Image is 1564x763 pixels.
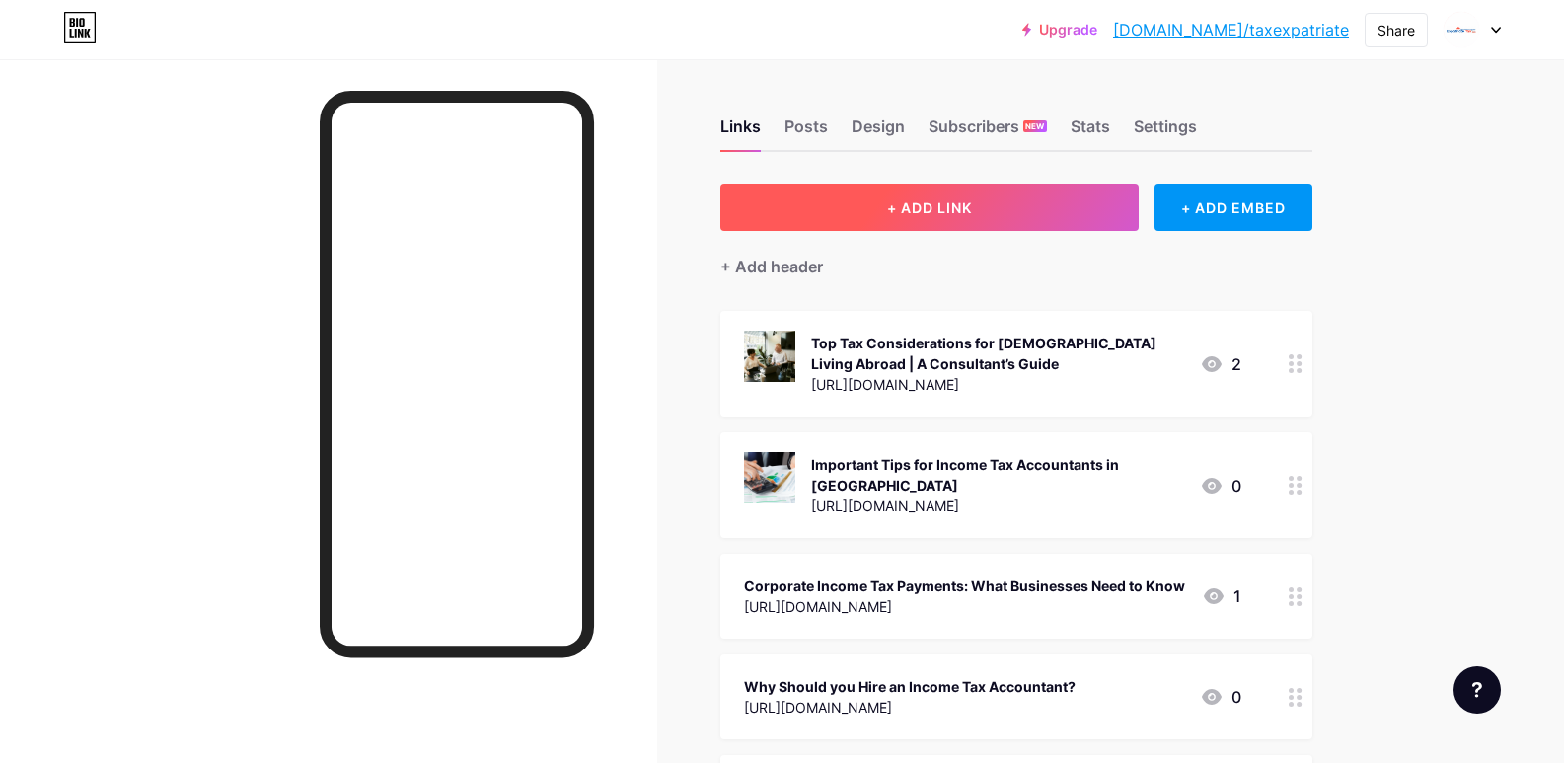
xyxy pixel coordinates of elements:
a: [DOMAIN_NAME]/taxexpatriate [1113,18,1349,41]
div: Stats [1071,114,1110,150]
img: taxexpatriate [1443,11,1480,48]
div: 0 [1200,685,1241,709]
div: 2 [1200,352,1241,376]
div: Top Tax Considerations for [DEMOGRAPHIC_DATA] Living Abroad | A Consultant’s Guide [811,333,1184,374]
div: [URL][DOMAIN_NAME] [811,374,1184,395]
div: + Add header [720,255,823,278]
button: + ADD LINK [720,184,1140,231]
span: + ADD LINK [887,199,972,216]
div: Corporate Income Tax Payments: What Businesses Need to Know [744,575,1185,596]
a: Upgrade [1022,22,1097,38]
div: Why Should you Hire an Income Tax Accountant? [744,676,1076,697]
div: 1 [1202,584,1241,608]
div: 0 [1200,474,1241,497]
div: + ADD EMBED [1154,184,1311,231]
span: NEW [1025,120,1044,132]
img: Top Tax Considerations for Canadians Living Abroad | A Consultant’s Guide [744,331,795,382]
div: [URL][DOMAIN_NAME] [744,596,1185,617]
div: Posts [784,114,828,150]
div: Design [852,114,905,150]
div: [URL][DOMAIN_NAME] [811,496,1184,516]
div: Subscribers [929,114,1047,150]
div: Share [1378,20,1415,40]
div: Important Tips for Income Tax Accountants in [GEOGRAPHIC_DATA] [811,454,1184,496]
div: Settings [1134,114,1197,150]
div: Links [720,114,761,150]
img: Important Tips for Income Tax Accountants in Calgary [744,452,795,503]
div: [URL][DOMAIN_NAME] [744,697,1076,718]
